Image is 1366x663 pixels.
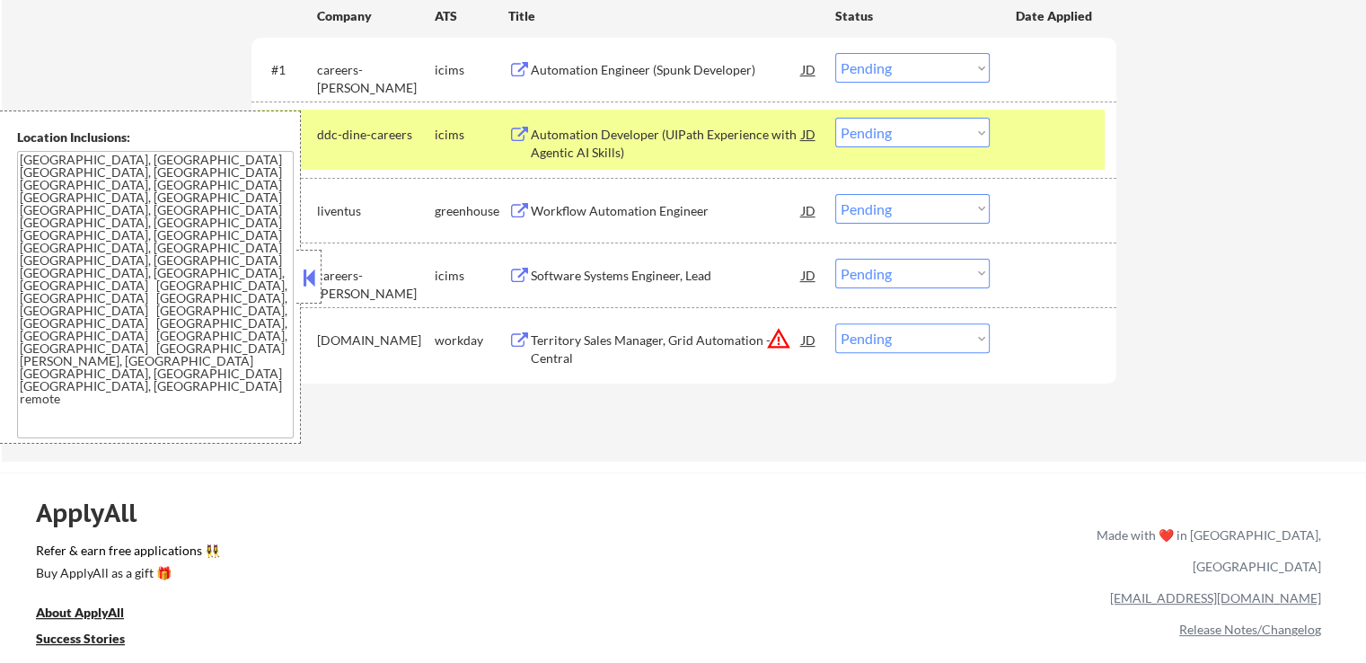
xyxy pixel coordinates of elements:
div: JD [800,259,818,291]
div: icims [435,61,508,79]
div: JD [800,323,818,356]
div: careers-[PERSON_NAME] [317,61,435,96]
div: Company [317,7,435,25]
div: JD [800,194,818,226]
div: ddc-dine-careers [317,126,435,144]
div: liventus [317,202,435,220]
div: [DOMAIN_NAME] [317,331,435,349]
div: ATS [435,7,508,25]
div: workday [435,331,508,349]
a: Refer & earn free applications 👯‍♀️ [36,544,721,563]
div: Software Systems Engineer, Lead [531,267,802,285]
a: Buy ApplyAll as a gift 🎁 [36,563,216,586]
div: Made with ❤️ in [GEOGRAPHIC_DATA], [GEOGRAPHIC_DATA] [1089,519,1321,582]
div: Automation Developer (UIPath Experience with Agentic AI Skills) [531,126,802,161]
a: About ApplyAll [36,603,149,625]
div: greenhouse [435,202,508,220]
a: Release Notes/Changelog [1179,622,1321,637]
div: Workflow Automation Engineer [531,202,802,220]
div: JD [800,118,818,150]
div: careers-[PERSON_NAME] [317,267,435,302]
button: warning_amber [766,326,791,351]
div: Buy ApplyAll as a gift 🎁 [36,567,216,579]
div: icims [435,126,508,144]
u: Success Stories [36,631,125,646]
div: Territory Sales Manager, Grid Automation - Central [531,331,802,367]
div: JD [800,53,818,85]
a: Success Stories [36,629,149,651]
div: icims [435,267,508,285]
div: Location Inclusions: [17,128,294,146]
div: ApplyAll [36,498,157,528]
u: About ApplyAll [36,605,124,620]
a: [EMAIL_ADDRESS][DOMAIN_NAME] [1110,590,1321,606]
div: Automation Engineer (Spunk Developer) [531,61,802,79]
div: Title [508,7,818,25]
div: #1 [271,61,303,79]
div: Date Applied [1016,7,1095,25]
